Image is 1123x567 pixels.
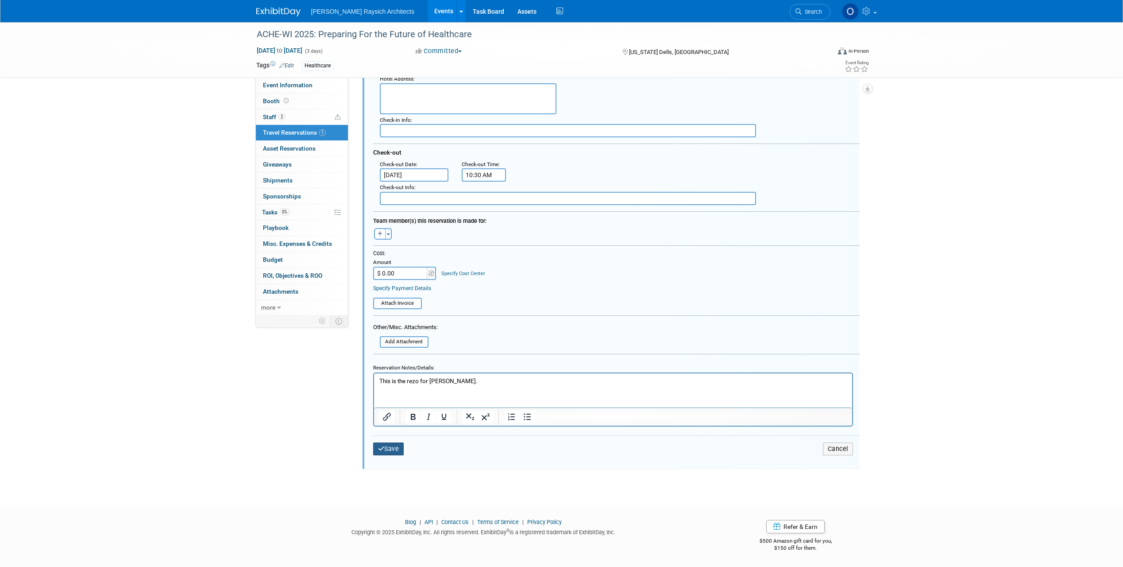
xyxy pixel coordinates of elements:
[256,205,348,220] a: Tasks0%
[845,61,868,65] div: Event Rating
[263,97,290,105] span: Booth
[256,78,348,93] a: Event Information
[282,97,290,104] span: Booth not reserved yet
[506,528,509,533] sup: ®
[275,47,284,54] span: to
[520,411,535,423] button: Bullet list
[373,250,860,257] div: Cost:
[462,161,498,167] span: Check-out Time
[373,323,438,334] div: Other/Misc. Attachments:
[373,213,860,226] div: Team member(s) this reservation is made for:
[262,209,289,216] span: Tasks
[413,47,465,56] button: Committed
[256,220,348,236] a: Playbook
[280,209,289,215] span: 0%
[441,519,469,525] a: Contact Us
[848,48,869,54] div: In-Person
[256,526,711,536] div: Copyright © 2025 ExhibitDay, Inc. All rights reserved. ExhibitDay is a registered trademark of Ex...
[263,224,289,231] span: Playbook
[425,519,433,525] a: API
[405,411,421,423] button: Bold
[373,361,853,373] div: Reservation Notes/Details:
[373,285,431,291] a: Specify Payment Details
[477,519,519,525] a: Terms of Service
[838,47,847,54] img: Format-Inperson.png
[380,161,417,167] small: :
[380,184,416,190] small: :
[790,4,830,19] a: Search
[527,519,562,525] a: Privacy Policy
[470,519,476,525] span: |
[315,315,330,327] td: Personalize Event Tab Strip
[520,519,526,525] span: |
[504,411,519,423] button: Numbered list
[319,129,326,136] span: 1
[374,373,852,408] iframe: Rich Text Area
[256,236,348,252] a: Misc. Expenses & Credits
[405,519,416,525] a: Blog
[421,411,436,423] button: Italic
[373,259,437,267] div: Amount
[380,76,415,82] small: :
[373,443,404,455] button: Save
[441,271,485,276] a: Specify Cost Center
[256,268,348,283] a: ROI, Objectives & ROO
[256,252,348,268] a: Budget
[256,125,348,140] a: Travel Reservations1
[263,82,313,89] span: Event Information
[279,62,294,69] a: Edit
[256,8,301,16] img: ExhibitDay
[724,544,867,552] div: $150 off for them.
[256,109,348,125] a: Staff2
[263,177,293,184] span: Shipments
[254,27,817,43] div: ACHE-WI 2025: Preparing For the Future of Healthcare
[256,173,348,188] a: Shipments
[373,149,401,156] span: Check-out
[802,8,822,15] span: Search
[256,284,348,299] a: Attachments
[842,3,859,20] img: Oscar Sprangers
[261,304,275,311] span: more
[766,520,825,533] a: Refer & Earn
[380,117,412,123] small: :
[256,300,348,315] a: more
[462,161,500,167] small: :
[434,519,440,525] span: |
[263,113,285,120] span: Staff
[263,288,298,295] span: Attachments
[335,113,341,121] span: Potential Scheduling Conflict -- at least one attendee is tagged in another overlapping event.
[436,411,452,423] button: Underline
[263,240,332,247] span: Misc. Expenses & Credits
[256,47,303,54] span: [DATE] [DATE]
[256,189,348,204] a: Sponsorships
[263,161,292,168] span: Giveaways
[629,49,729,55] span: [US_STATE] Dells, [GEOGRAPHIC_DATA]
[330,315,348,327] td: Toggle Event Tabs
[263,129,326,136] span: Travel Reservations
[263,272,322,279] span: ROI, Objectives & ROO
[263,193,301,200] span: Sponsorships
[417,519,423,525] span: |
[256,93,348,109] a: Booth
[380,184,414,190] span: Check-out Info
[478,411,493,423] button: Superscript
[256,157,348,172] a: Giveaways
[311,8,414,15] span: [PERSON_NAME] Raysich Architects
[379,411,394,423] button: Insert/edit link
[256,61,294,71] td: Tags
[256,141,348,156] a: Asset Reservations
[278,113,285,120] span: 2
[823,443,853,455] button: Cancel
[380,117,411,123] span: Check-in Info
[380,76,413,82] span: Hotel Address
[778,46,869,59] div: Event Format
[463,411,478,423] button: Subscript
[304,48,323,54] span: (3 days)
[380,161,416,167] span: Check-out Date
[724,532,867,552] div: $500 Amazon gift card for you,
[263,256,283,263] span: Budget
[263,145,316,152] span: Asset Reservations
[302,61,333,70] div: Healthcare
